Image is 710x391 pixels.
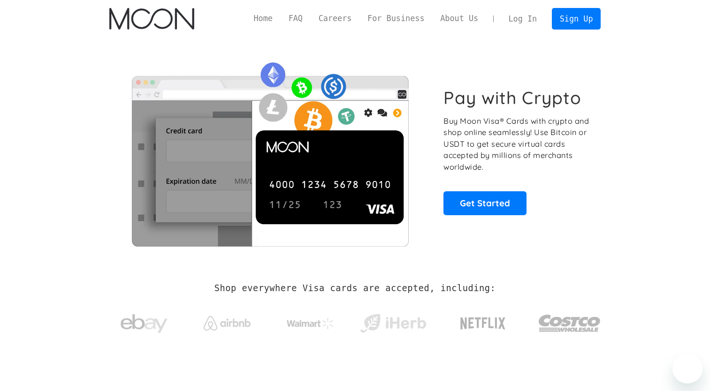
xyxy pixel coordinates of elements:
[109,8,194,30] img: Moon Logo
[443,191,527,215] a: Get Started
[192,307,262,335] a: Airbnb
[246,13,281,24] a: Home
[443,87,581,108] h1: Pay with Crypto
[441,302,525,340] a: Netflix
[672,353,702,383] iframe: Button to launch messaging window
[121,309,168,338] img: ebay
[109,8,194,30] a: home
[358,302,428,340] a: iHerb
[552,8,601,29] a: Sign Up
[501,8,545,29] a: Log In
[311,13,359,24] a: Careers
[359,13,432,24] a: For Business
[214,283,496,293] h2: Shop everywhere Visa cards are accepted, including:
[443,115,590,173] p: Buy Moon Visa® Cards with crypto and shop online seamlessly! Use Bitcoin or USDT to get secure vi...
[287,318,334,329] img: Walmart
[109,300,179,343] a: ebay
[275,308,345,334] a: Walmart
[459,312,506,335] img: Netflix
[109,56,431,246] img: Moon Cards let you spend your crypto anywhere Visa is accepted.
[358,311,428,336] img: iHerb
[204,316,251,331] img: Airbnb
[538,296,601,346] a: Costco
[538,306,601,341] img: Costco
[432,13,486,24] a: About Us
[281,13,311,24] a: FAQ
